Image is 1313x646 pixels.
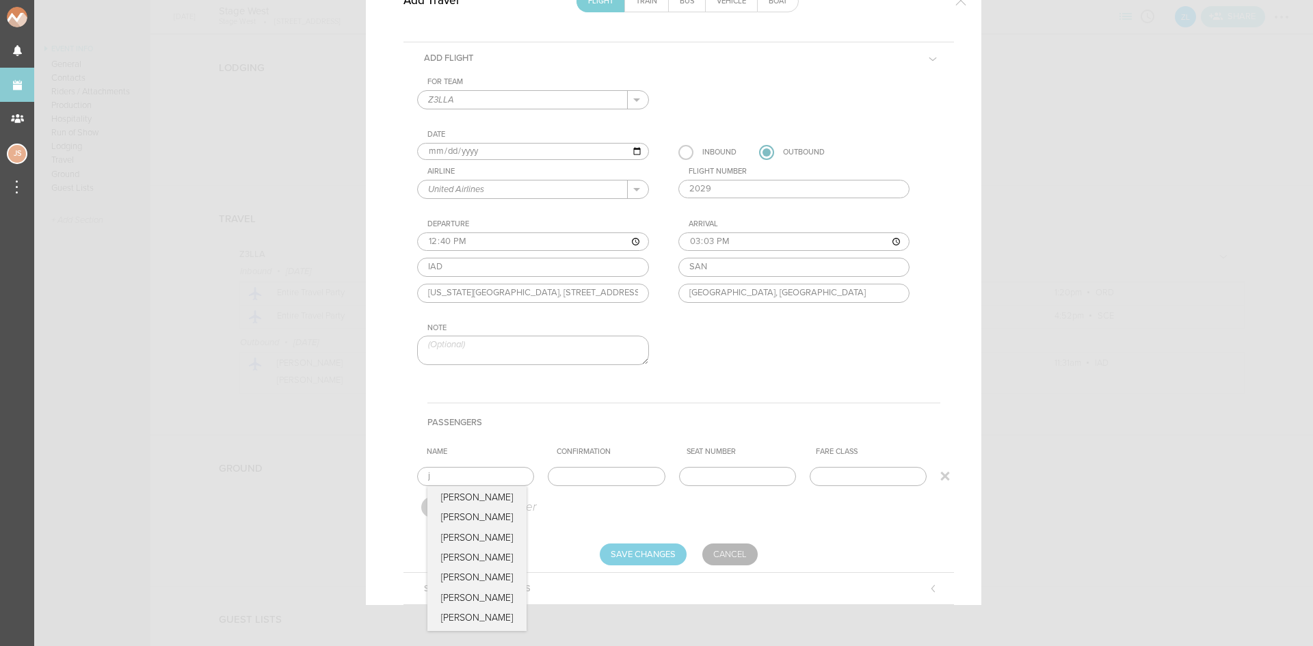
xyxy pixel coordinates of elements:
div: Arrival [689,219,910,229]
div: Airline [427,167,649,176]
input: Airport Code [678,258,910,277]
input: Select a Team (Required) [418,91,628,109]
div: Inbound [702,145,737,160]
input: Airport Code [417,258,649,277]
input: Airport Address [678,284,910,303]
div: Flight Number [689,167,910,176]
th: Seat Number [681,442,811,462]
p: [PERSON_NAME] [441,612,513,623]
button: . [628,91,648,109]
a: Cancel [702,543,758,565]
div: Jessica Smith [7,144,27,164]
p: [PERSON_NAME] [441,552,513,563]
div: Date [427,130,649,139]
th: Name [421,442,551,462]
input: ––:–– –– [678,232,910,252]
h4: Passengers [427,403,940,442]
div: Departure [427,219,649,229]
a: Add Passenger [421,502,536,511]
p: [PERSON_NAME] [441,532,513,543]
input: ––:–– –– [417,232,649,252]
img: NOMAD [7,7,84,27]
th: Fare Class [810,442,940,462]
div: Outbound [783,145,825,160]
input: Save Changes [600,543,687,565]
p: [PERSON_NAME] [441,571,513,583]
button: . [628,180,648,198]
p: [PERSON_NAME] [441,511,513,523]
h5: Add Flight [414,42,483,74]
th: Confirmation [551,442,681,462]
div: Note [427,323,649,333]
input: Airport Address [417,284,649,303]
p: [PERSON_NAME] [441,592,513,604]
div: For Team [427,77,649,87]
p: [PERSON_NAME] [441,492,513,503]
h5: Select Existing Flights [414,573,541,604]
